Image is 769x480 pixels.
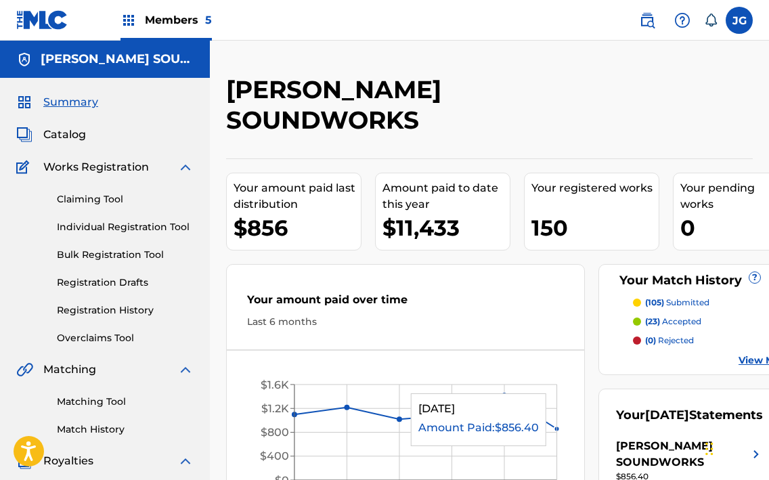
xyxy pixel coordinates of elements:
img: Matching [16,362,33,378]
div: [PERSON_NAME] SOUNDWORKS [616,438,748,471]
img: Accounts [16,51,32,68]
div: Your amount paid over time [247,292,564,315]
a: Bulk Registration Tool [57,248,194,262]
span: 5 [205,14,212,26]
div: Help [669,7,696,34]
p: rejected [645,334,694,347]
span: Royalties [43,453,93,469]
a: Matching Tool [57,395,194,409]
tspan: $1.6K [261,378,289,391]
iframe: Resource Center [731,297,769,406]
img: MLC Logo [16,10,68,30]
tspan: $400 [260,450,289,463]
div: 150 [531,213,659,243]
a: Overclaims Tool [57,331,194,345]
div: Your Statements [616,406,763,424]
a: Match History [57,422,194,437]
span: Summary [43,94,98,110]
img: expand [177,453,194,469]
span: (0) [645,335,656,345]
img: help [674,12,690,28]
a: Registration History [57,303,194,318]
div: Your registered works [531,180,659,196]
img: Catalog [16,127,32,143]
img: expand [177,159,194,175]
span: ? [749,272,760,283]
a: Public Search [634,7,661,34]
img: Summary [16,94,32,110]
h2: [PERSON_NAME] SOUNDWORKS [226,74,632,135]
img: Works Registration [16,159,34,175]
iframe: Chat Widget [701,415,769,480]
div: $856 [234,213,361,243]
a: Claiming Tool [57,192,194,206]
div: Your amount paid last distribution [234,180,361,213]
div: User Menu [726,7,753,34]
img: search [639,12,655,28]
a: CatalogCatalog [16,127,86,143]
span: [DATE] [645,408,689,422]
span: Works Registration [43,159,149,175]
span: (105) [645,297,664,307]
div: Notifications [704,14,718,27]
img: expand [177,362,194,378]
p: submitted [645,297,709,309]
a: Registration Drafts [57,276,194,290]
tspan: $800 [261,426,289,439]
span: Catalog [43,127,86,143]
span: Members [145,12,212,28]
img: Top Rightsholders [120,12,137,28]
tspan: $1.2K [261,402,289,415]
div: Last 6 months [247,315,564,329]
img: Royalties [16,453,32,469]
p: accepted [645,315,701,328]
h5: TEE LOPES SOUNDWORKS [41,51,194,67]
div: Drag [705,429,713,469]
span: Matching [43,362,96,378]
div: $11,433 [382,213,510,243]
span: (23) [645,316,660,326]
div: Amount paid to date this year [382,180,510,213]
a: SummarySummary [16,94,98,110]
a: Individual Registration Tool [57,220,194,234]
